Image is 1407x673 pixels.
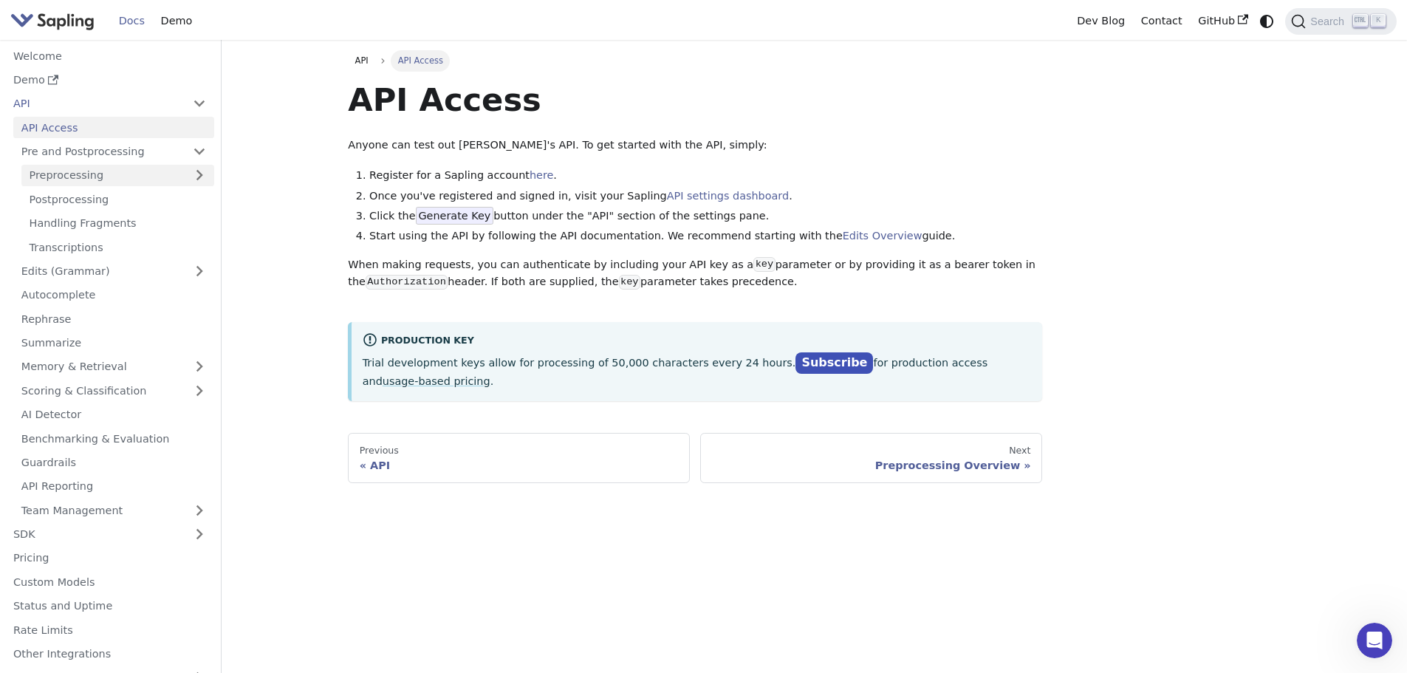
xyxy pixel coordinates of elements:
[111,10,153,33] a: Docs
[185,93,214,115] button: Collapse sidebar category 'API'
[5,595,214,617] a: Status and Uptime
[530,169,553,181] a: here
[712,445,1031,457] div: Next
[5,524,185,545] a: SDK
[21,165,214,186] a: Preprocessing
[667,190,789,202] a: API settings dashboard
[1133,10,1191,33] a: Contact
[21,213,214,234] a: Handling Fragments
[712,459,1031,472] div: Preprocessing Overview
[363,353,1032,390] p: Trial development keys allow for processing of 50,000 characters every 24 hours. for production a...
[1357,623,1392,658] iframe: Intercom live chat
[13,380,214,401] a: Scoring & Classification
[13,332,214,354] a: Summarize
[13,284,214,306] a: Autocomplete
[366,275,448,290] code: Authorization
[369,208,1042,225] li: Click the button under the "API" section of the settings pane.
[363,332,1032,350] div: Production Key
[5,69,214,91] a: Demo
[369,167,1042,185] li: Register for a Sapling account .
[348,50,1042,71] nav: Breadcrumbs
[13,141,214,163] a: Pre and Postprocessing
[1285,8,1396,35] button: Search (Ctrl+K)
[13,117,214,138] a: API Access
[13,476,214,497] a: API Reporting
[369,188,1042,205] li: Once you've registered and signed in, visit your Sapling .
[5,45,214,66] a: Welcome
[21,188,214,210] a: Postprocessing
[369,228,1042,245] li: Start using the API by following the API documentation. We recommend starting with the guide.
[13,261,214,282] a: Edits (Grammar)
[619,275,640,290] code: key
[13,499,214,521] a: Team Management
[348,433,1042,483] nav: Docs pages
[185,524,214,545] button: Expand sidebar category 'SDK'
[13,356,214,378] a: Memory & Retrieval
[348,50,375,71] a: API
[360,445,679,457] div: Previous
[348,256,1042,292] p: When making requests, you can authenticate by including your API key as a parameter or by providi...
[5,619,214,640] a: Rate Limits
[21,236,214,258] a: Transcriptions
[13,428,214,449] a: Benchmarking & Evaluation
[360,459,679,472] div: API
[13,404,214,426] a: AI Detector
[348,137,1042,154] p: Anyone can test out [PERSON_NAME]'s API. To get started with the API, simply:
[5,571,214,592] a: Custom Models
[383,375,490,387] a: usage-based pricing
[795,352,873,374] a: Subscribe
[348,433,690,483] a: PreviousAPI
[1069,10,1132,33] a: Dev Blog
[1256,10,1278,32] button: Switch between dark and light mode (currently system mode)
[416,207,494,225] span: Generate Key
[13,452,214,474] a: Guardrails
[753,257,775,272] code: key
[10,10,95,32] img: Sapling.ai
[355,55,369,66] span: API
[5,643,214,665] a: Other Integrations
[13,308,214,329] a: Rephrase
[5,93,185,115] a: API
[348,80,1042,120] h1: API Access
[1371,14,1386,27] kbd: K
[700,433,1042,483] a: NextPreprocessing Overview
[843,230,922,242] a: Edits Overview
[1190,10,1256,33] a: GitHub
[153,10,200,33] a: Demo
[10,10,100,32] a: Sapling.ai
[5,547,214,569] a: Pricing
[391,50,450,71] span: API Access
[1306,16,1353,27] span: Search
